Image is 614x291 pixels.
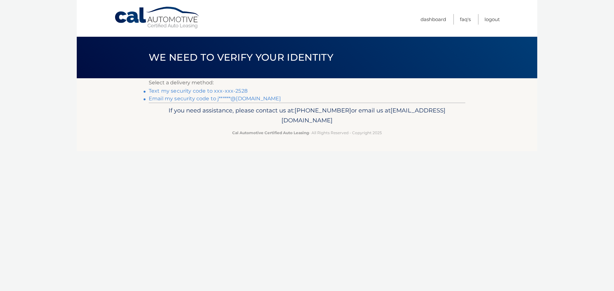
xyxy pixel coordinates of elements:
strong: Cal Automotive Certified Auto Leasing [232,130,309,135]
span: We need to verify your identity [149,51,333,63]
span: [PHONE_NUMBER] [295,107,351,114]
p: - All Rights Reserved - Copyright 2025 [153,129,461,136]
p: Select a delivery method: [149,78,465,87]
a: Text my security code to xxx-xxx-2528 [149,88,248,94]
a: Email my security code to j******@[DOMAIN_NAME] [149,96,281,102]
p: If you need assistance, please contact us at: or email us at [153,105,461,126]
a: Cal Automotive [114,6,201,29]
a: Logout [484,14,500,25]
a: FAQ's [460,14,471,25]
a: Dashboard [421,14,446,25]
